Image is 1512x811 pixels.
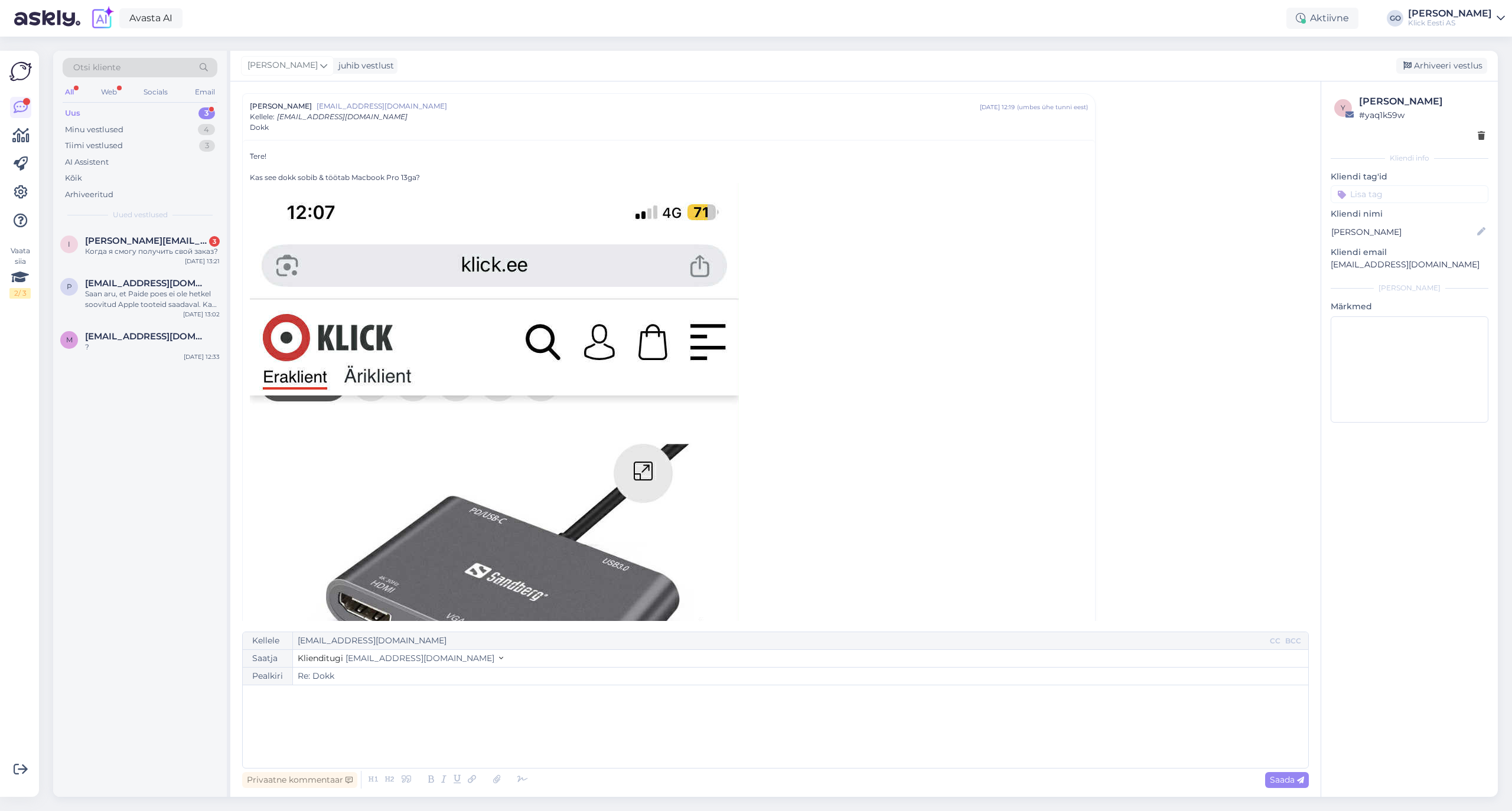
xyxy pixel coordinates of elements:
div: Arhiveeritud [65,189,113,201]
div: [PERSON_NAME] [1408,9,1492,18]
div: Kõik [65,172,82,184]
div: ? [85,342,220,352]
span: miritkaru@hotmail.com [85,331,208,342]
p: [EMAIL_ADDRESS][DOMAIN_NAME] [1331,259,1488,271]
span: [EMAIL_ADDRESS][DOMAIN_NAME] [317,101,980,112]
span: Klienditugi [298,653,343,663]
a: Avasta AI [119,8,183,28]
span: p [67,282,72,291]
div: CC [1267,636,1283,646]
div: Kellele [243,632,293,649]
span: [EMAIL_ADDRESS][DOMAIN_NAME] [277,112,408,121]
span: pilleriided@gmail.com [85,278,208,289]
input: Recepient... [293,632,1267,649]
span: Igor.gomon@mail.ee [85,236,208,246]
span: [EMAIL_ADDRESS][DOMAIN_NAME] [346,653,494,663]
div: Когда я смогу получить свой заказ? [85,246,220,257]
div: [DATE] 12:33 [184,352,220,361]
div: Tiimi vestlused [65,140,123,152]
input: Lisa tag [1331,185,1488,203]
div: Pealkiri [243,668,293,685]
div: Socials [141,84,170,100]
p: Märkmed [1331,300,1488,313]
div: 3 [199,140,215,152]
div: Vaata siia [9,246,31,299]
span: y [1341,103,1345,112]
a: [PERSON_NAME]Klick Eesti AS [1408,9,1505,28]
div: # yaq1k59w [1359,109,1485,122]
img: explore-ai [90,6,115,31]
div: ( umbes ühe tunni eest ) [1017,103,1088,112]
div: Web [99,84,119,100]
p: Kliendi nimi [1331,208,1488,220]
div: Minu vestlused [65,124,123,136]
div: juhib vestlust [334,60,394,72]
div: [DATE] 13:21 [185,257,220,266]
div: [PERSON_NAME] [1359,94,1485,109]
div: Privaatne kommentaar [242,772,357,788]
span: Saada [1270,774,1304,785]
button: Klienditugi [EMAIL_ADDRESS][DOMAIN_NAME] [298,652,503,665]
span: Kellele : [250,112,275,121]
span: [PERSON_NAME] [250,101,312,112]
div: Email [193,84,217,100]
img: Askly Logo [9,60,32,83]
span: Dokk [250,122,269,133]
span: I [68,240,70,248]
div: GO [1387,10,1403,27]
span: m [66,335,73,344]
span: [PERSON_NAME] [247,59,318,72]
input: Lisa nimi [1331,225,1475,238]
div: Kliendi info [1331,153,1488,163]
div: Klick Eesti AS [1408,18,1492,28]
div: [DATE] 13:02 [183,310,220,319]
div: BCC [1283,636,1304,646]
div: 2 / 3 [9,288,31,299]
div: [DATE] 12:19 [980,103,1015,112]
div: 3 [209,236,220,247]
p: Kliendi email [1331,246,1488,259]
div: Aktiivne [1286,8,1358,29]
div: AI Assistent [65,156,109,168]
div: Uus [65,107,80,119]
div: All [63,84,76,100]
p: Kliendi tag'id [1331,171,1488,183]
div: Saan aru, et Paide poes ei ole hetkel soovitud Apple tooteid saadaval. Kas soovite, et kontrollik... [85,289,220,310]
div: 3 [198,107,215,119]
input: Write subject here... [293,668,1308,685]
div: 4 [198,124,215,136]
span: Uued vestlused [113,210,168,220]
div: Saatja [243,650,293,667]
div: [PERSON_NAME] [1331,283,1488,293]
div: Arhiveeri vestlus [1396,58,1487,74]
span: Otsi kliente [73,61,120,74]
